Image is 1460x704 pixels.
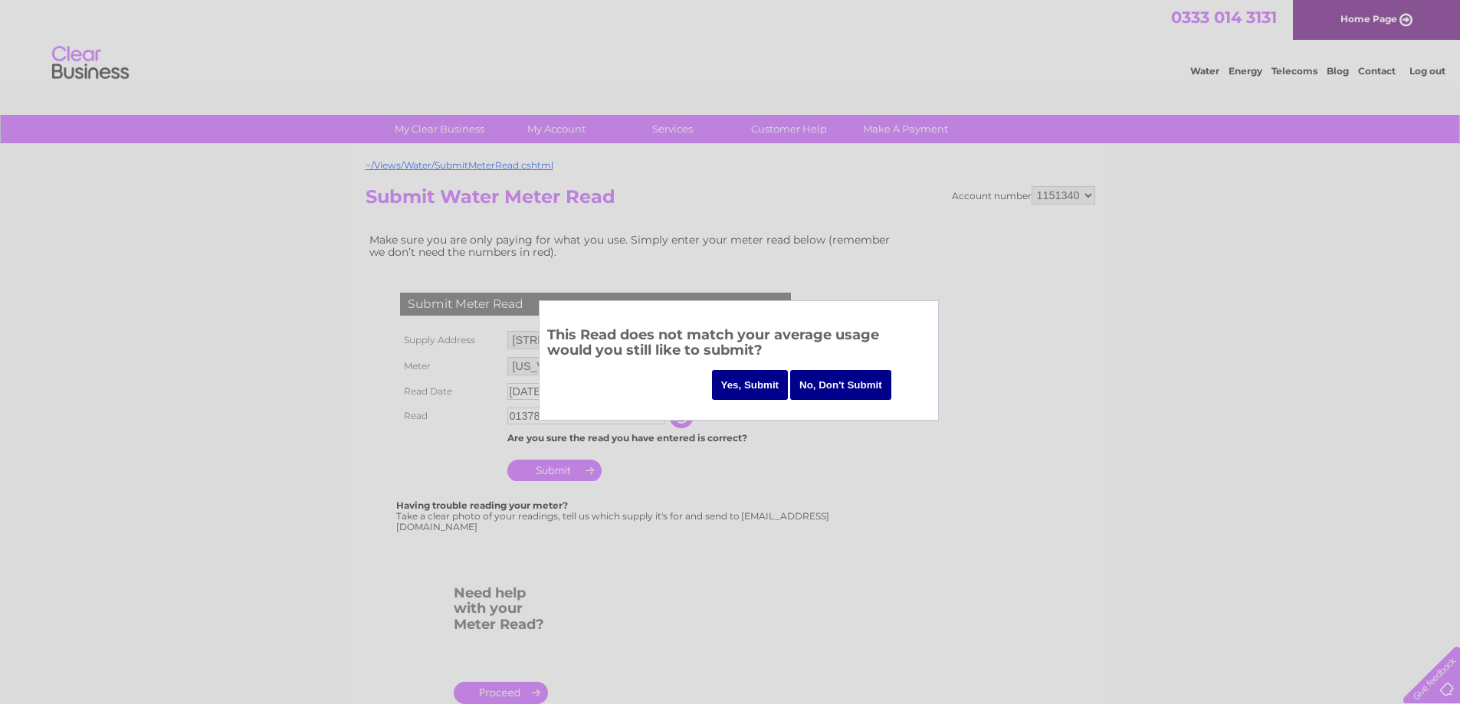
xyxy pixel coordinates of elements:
input: No, Don't Submit [790,370,891,400]
a: Log out [1409,65,1445,77]
a: Energy [1229,65,1262,77]
a: Contact [1358,65,1396,77]
input: Yes, Submit [712,370,789,400]
h3: This Read does not match your average usage would you still like to submit? [547,324,930,366]
a: 0333 014 3131 [1171,8,1277,27]
img: logo.png [51,40,130,87]
a: Water [1190,65,1219,77]
a: Telecoms [1271,65,1317,77]
a: Blog [1327,65,1349,77]
div: Clear Business is a trading name of Verastar Limited (registered in [GEOGRAPHIC_DATA] No. 3667643... [369,8,1093,74]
